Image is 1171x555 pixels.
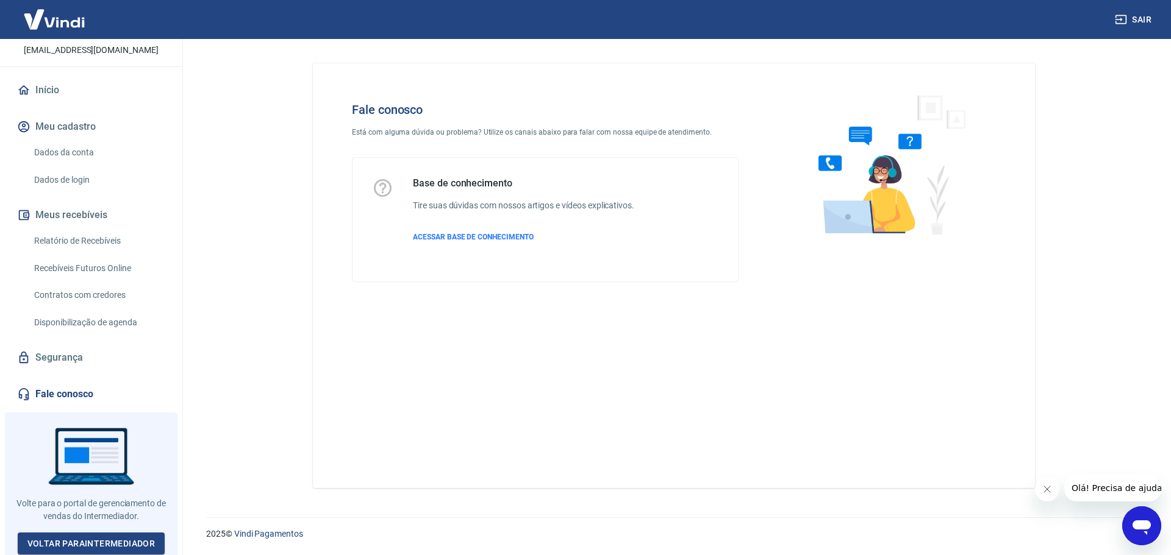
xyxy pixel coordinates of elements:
[15,202,168,228] button: Meus recebíveis
[7,9,102,18] span: Olá! Precisa de ajuda?
[1122,506,1161,545] iframe: Botão para abrir a janela de mensagens
[29,168,168,193] a: Dados de login
[413,232,634,242] a: ACESSAR BASE DE CONHECIMENTO
[29,283,168,308] a: Contratos com credores
[29,256,168,281] a: Recebíveis Futuros Online
[18,532,165,555] a: Voltar paraIntermediador
[15,381,168,408] a: Fale conosco
[15,344,168,371] a: Segurança
[29,310,168,335] a: Disponibilização de agenda
[413,233,534,241] span: ACESSAR BASE DE CONHECIMENTO
[15,77,168,104] a: Início
[1035,477,1059,501] iframe: Fechar mensagem
[24,44,159,57] p: [EMAIL_ADDRESS][DOMAIN_NAME]
[29,140,168,165] a: Dados da conta
[1064,475,1161,501] iframe: Mensagem da empresa
[42,26,140,39] p: [PERSON_NAME]
[352,127,739,138] p: Está com alguma dúvida ou problema? Utilize os canais abaixo para falar com nossa equipe de atend...
[15,113,168,140] button: Meu cadastro
[413,199,634,212] h6: Tire suas dúvidas com nossos artigos e vídeos explicativos.
[1112,9,1156,31] button: Sair
[206,528,1142,540] p: 2025 ©
[352,102,739,117] h4: Fale conosco
[29,228,168,253] a: Relatório de Recebíveis
[234,529,303,539] a: Vindi Pagamentos
[15,1,94,38] img: Vindi
[794,83,979,246] img: Fale conosco
[413,177,634,189] h5: Base de conhecimento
